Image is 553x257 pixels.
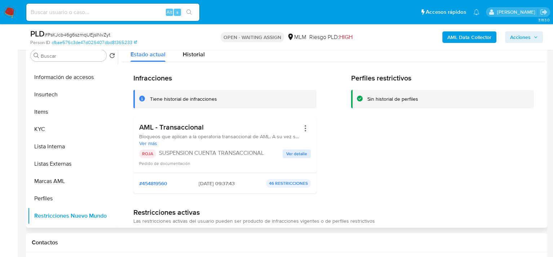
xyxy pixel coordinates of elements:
button: Items [28,103,118,121]
p: OPEN - WAITING ASSIGN [221,32,284,42]
input: Buscar [41,53,103,59]
button: Volver al orden por defecto [109,53,115,61]
button: Lista Interna [28,138,118,155]
b: AML Data Collector [447,31,491,43]
span: Acciones [510,31,531,43]
button: Marcas AML [28,173,118,190]
span: Riesgo PLD: [309,33,353,41]
button: Listas Externas [28,155,118,173]
span: 3.163.0 [538,17,549,23]
span: Alt [167,9,172,16]
button: Restricciones Nuevo Mundo [28,207,118,225]
button: search-icon [182,7,196,17]
span: Accesos rápidos [426,8,466,16]
div: MLM [287,33,306,41]
button: Tarjetas [28,225,118,242]
a: Salir [540,8,548,16]
button: Insurtech [28,86,118,103]
a: cfbae576c3de47d026407dbd81365233 [52,39,137,46]
a: Notificaciones [473,9,479,15]
span: s [176,9,178,16]
button: Acciones [505,31,543,43]
b: PLD [30,28,45,39]
input: Buscar usuario o caso... [26,8,199,17]
button: Perfiles [28,190,118,207]
button: AML Data Collector [442,31,496,43]
button: Buscar [34,53,39,58]
b: Person ID [30,39,50,46]
button: Información de accesos [28,69,118,86]
span: # PsKJcb46g6szmqUEjslNvZyt [45,31,110,38]
button: KYC [28,121,118,138]
span: HIGH [339,33,353,41]
p: diego.ortizcastro@mercadolibre.com.mx [497,9,537,16]
h1: Contactos [32,239,541,246]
